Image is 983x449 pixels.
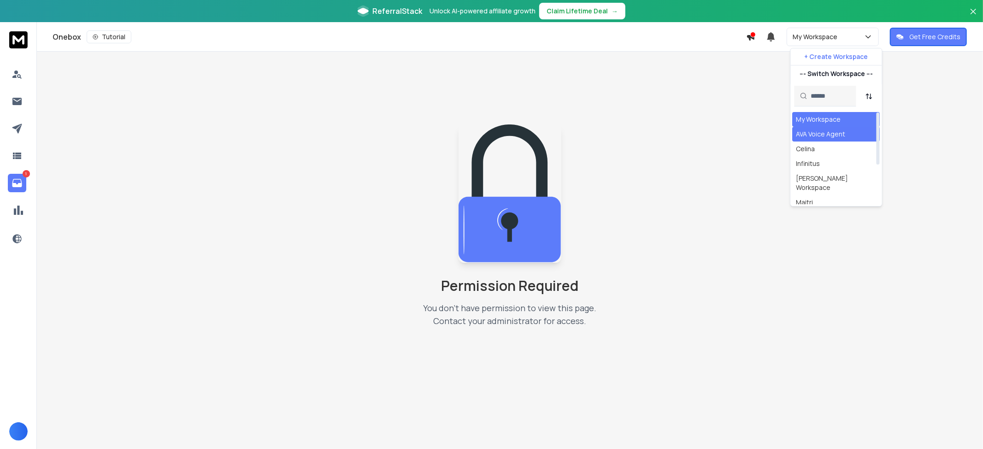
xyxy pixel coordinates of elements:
p: Unlock AI-powered affiliate growth [430,6,536,16]
div: Infinitus [796,159,820,168]
p: Get Free Credits [909,32,960,41]
span: → [612,6,618,16]
div: Maitri [796,198,813,207]
button: Get Free Credits [890,28,967,46]
button: Sort by Sort A-Z [860,87,878,106]
p: 1 [23,170,30,177]
p: + Create Workspace [805,52,868,61]
div: Celina [796,144,815,154]
p: You don't have permission to view this page. Contact your administrator for access. [407,301,613,327]
button: Close banner [967,6,979,28]
div: [PERSON_NAME] Workspace [796,174,877,192]
a: 1 [8,174,26,192]
button: Claim Lifetime Deal→ [539,3,625,19]
div: My Workspace [796,115,841,124]
span: ReferralStack [372,6,422,17]
div: AVA Voice Agent [796,130,846,139]
button: + Create Workspace [791,48,882,65]
h1: Permission Required [407,278,613,294]
button: Tutorial [87,30,131,43]
p: My Workspace [793,32,841,41]
div: Onebox [53,30,746,43]
p: --- Switch Workspace --- [800,69,873,78]
img: Team collaboration [459,124,561,263]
